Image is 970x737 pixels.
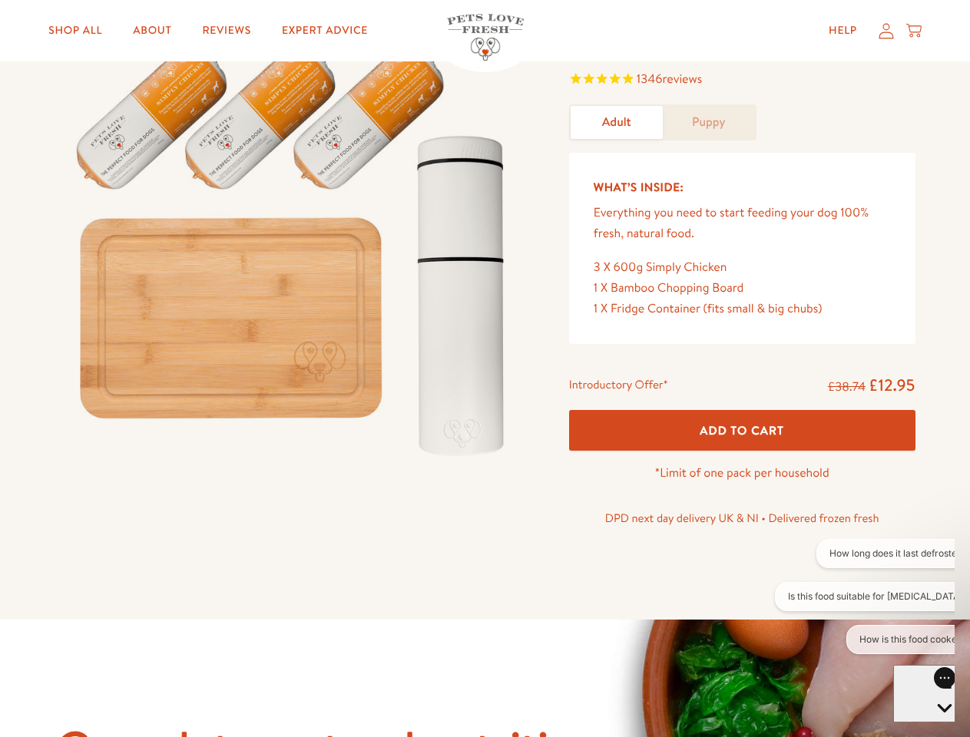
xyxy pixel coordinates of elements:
[571,106,663,139] a: Adult
[569,410,915,451] button: Add To Cart
[594,299,891,319] div: 1 X Fridge Container (fits small & big chubs)
[36,15,114,46] a: Shop All
[594,203,891,244] p: Everything you need to start feeding your dog 100% fresh, natural food.
[569,69,915,92] span: Rated 4.8 out of 5 stars 1346 reviews
[700,422,784,438] span: Add To Cart
[594,257,891,278] div: 3 X 600g Simply Chicken
[893,665,955,722] iframe: Gorgias live chat messenger
[569,375,668,398] div: Introductory Offer*
[637,71,702,88] span: 1346 reviews
[816,15,869,46] a: Help
[190,15,263,46] a: Reviews
[55,15,532,472] img: Taster Pack - Adult
[569,508,915,528] p: DPD next day delivery UK & NI • Delivered frozen fresh
[828,378,866,395] s: £38.74
[8,43,213,72] button: Is this food suitable for [MEDICAL_DATA]?
[121,15,184,46] a: About
[447,14,524,61] img: Pets Love Fresh
[594,177,891,197] h5: What’s Inside:
[767,539,955,668] iframe: Gorgias live chat conversation starters
[869,374,915,396] span: £12.95
[569,463,915,484] p: *Limit of one pack per household
[662,71,702,88] span: reviews
[79,86,213,115] button: How is this food cooked?
[663,106,755,139] a: Puppy
[270,15,380,46] a: Expert Advice
[594,279,744,296] span: 1 X Bamboo Chopping Board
